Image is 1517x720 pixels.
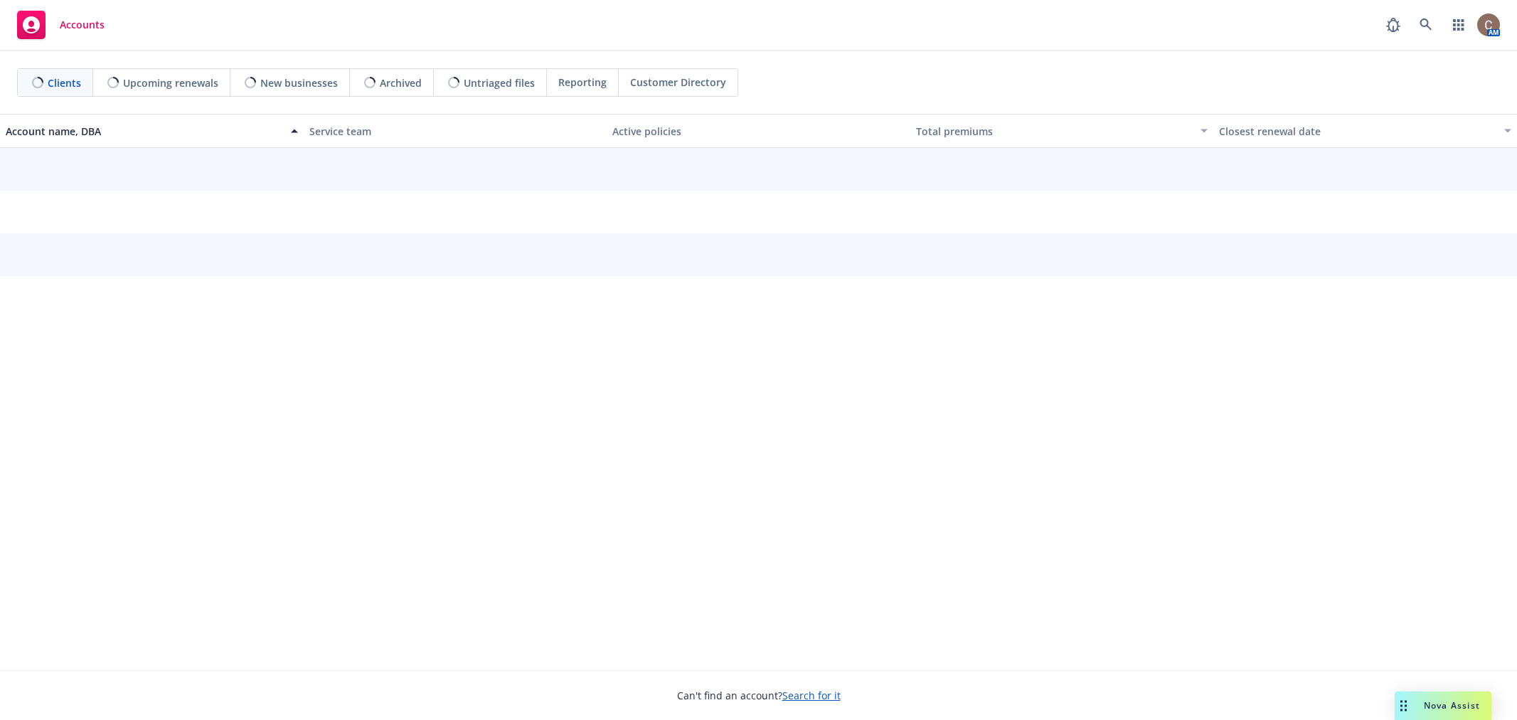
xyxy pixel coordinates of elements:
[677,688,841,703] span: Can't find an account?
[260,75,338,90] span: New businesses
[1219,124,1496,139] div: Closest renewal date
[48,75,81,90] span: Clients
[304,114,607,148] button: Service team
[1395,692,1491,720] button: Nova Assist
[380,75,422,90] span: Archived
[1477,14,1500,36] img: photo
[607,114,910,148] button: Active policies
[6,124,282,139] div: Account name, DBA
[612,124,905,139] div: Active policies
[11,5,110,45] a: Accounts
[558,75,607,90] span: Reporting
[60,19,105,31] span: Accounts
[782,689,841,702] a: Search for it
[1395,692,1412,720] div: Drag to move
[1444,11,1473,39] a: Switch app
[910,114,1214,148] button: Total premiums
[1213,114,1517,148] button: Closest renewal date
[630,75,726,90] span: Customer Directory
[916,124,1193,139] div: Total premiums
[1424,699,1480,711] span: Nova Assist
[464,75,535,90] span: Untriaged files
[1412,11,1440,39] a: Search
[309,124,602,139] div: Service team
[1379,11,1407,39] a: Report a Bug
[123,75,218,90] span: Upcoming renewals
